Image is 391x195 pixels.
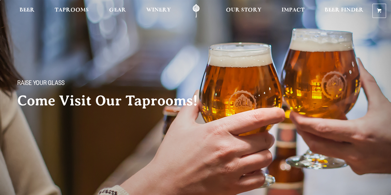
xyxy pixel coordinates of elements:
[51,4,93,18] a: Taprooms
[55,8,89,13] span: Taprooms
[222,4,266,18] a: Our Story
[17,80,65,88] span: Raise your glass
[226,8,261,13] span: Our Story
[185,4,208,18] a: Odell Home
[19,8,35,13] span: Beer
[321,4,368,18] a: Beer Finder
[282,8,304,13] span: Impact
[15,4,39,18] a: Beer
[105,4,130,18] a: Gear
[325,8,363,13] span: Beer Finder
[109,8,126,13] span: Gear
[278,4,308,18] a: Impact
[142,4,175,18] a: Winery
[17,93,210,108] h2: Come Visit Our Taprooms!
[146,8,171,13] span: Winery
